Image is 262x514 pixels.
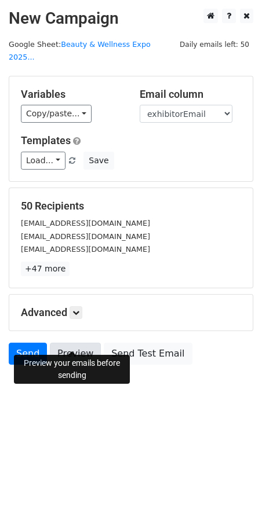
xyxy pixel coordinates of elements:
h5: Advanced [21,306,241,319]
small: [EMAIL_ADDRESS][DOMAIN_NAME] [21,232,150,241]
a: Send Test Email [104,343,192,365]
div: Preview your emails before sending [14,355,130,384]
small: Google Sheet: [9,40,151,62]
a: Copy/paste... [21,105,92,123]
a: Preview [50,343,101,365]
a: +47 more [21,262,70,276]
a: Daily emails left: 50 [176,40,253,49]
div: 聊天小组件 [204,458,262,514]
a: Load... [21,152,65,170]
small: [EMAIL_ADDRESS][DOMAIN_NAME] [21,219,150,227]
a: Send [9,343,47,365]
a: Beauty & Wellness Expo 2025... [9,40,151,62]
button: Save [83,152,114,170]
small: [EMAIL_ADDRESS][DOMAIN_NAME] [21,245,150,254]
h5: 50 Recipients [21,200,241,212]
h5: Variables [21,88,122,101]
a: Templates [21,134,71,146]
h2: New Campaign [9,9,253,28]
span: Daily emails left: 50 [176,38,253,51]
h5: Email column [140,88,241,101]
iframe: Chat Widget [204,458,262,514]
